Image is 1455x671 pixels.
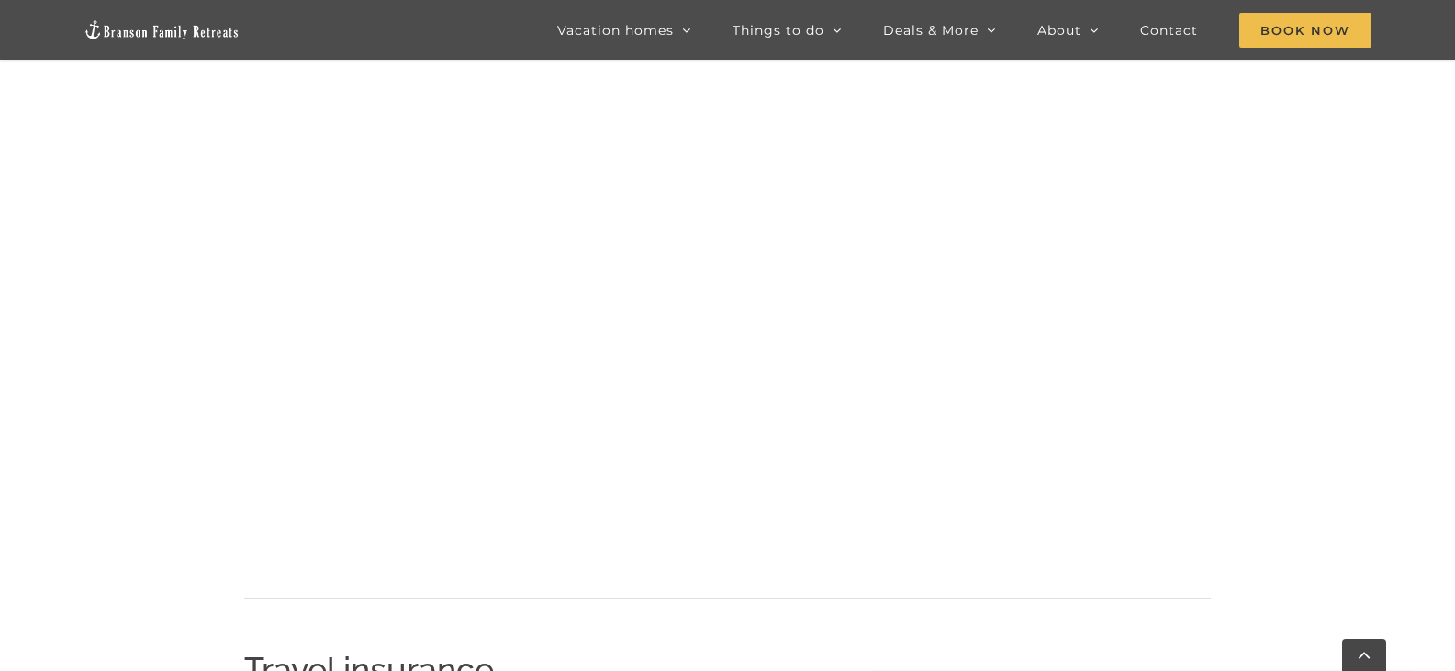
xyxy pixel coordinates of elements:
[84,19,240,40] img: Branson Family Retreats Logo
[1140,24,1198,37] span: Contact
[557,24,674,37] span: Vacation homes
[1037,24,1081,37] span: About
[1239,13,1371,48] span: Book Now
[733,24,824,37] span: Things to do
[883,24,979,37] span: Deals & More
